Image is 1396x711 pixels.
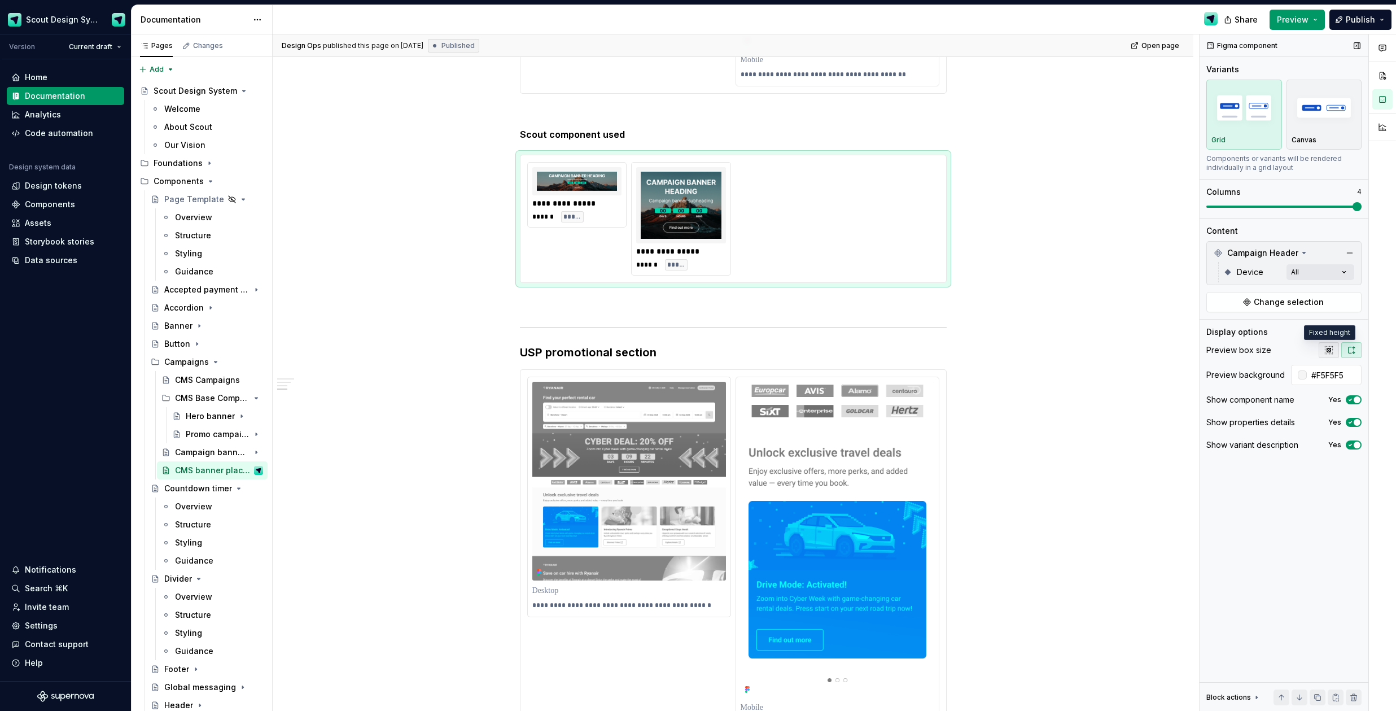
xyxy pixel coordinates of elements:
a: Structure [157,516,268,534]
a: Page Template [146,190,268,208]
p: Grid [1211,136,1226,145]
div: Foundations [135,154,268,172]
input: Auto [1307,365,1362,385]
span: Open page [1141,41,1179,50]
div: Notifications [25,564,76,575]
div: Preview box size [1206,344,1271,356]
a: Accepted payment types [146,281,268,299]
img: e611c74b-76fc-4ef0-bafa-dc494cd4cb8a.png [8,13,21,27]
div: Button [164,338,190,350]
button: placeholderGrid [1206,80,1282,150]
label: Yes [1328,418,1341,427]
button: Search ⌘K [7,579,124,597]
div: Campaign banner designs [175,447,250,458]
div: Block actions [1206,690,1261,705]
svg: Supernova Logo [37,691,94,702]
div: Code automation [25,128,93,139]
a: Welcome [146,100,268,118]
div: Overview [175,501,212,512]
div: Divider [164,573,192,584]
div: Foundations [154,158,203,169]
a: Scout Design System [135,82,268,100]
a: Guidance [157,642,268,660]
button: Change selection [1206,292,1362,312]
button: Notifications [7,561,124,579]
div: Show variant description [1206,439,1298,451]
div: CMS Campaigns [175,374,240,386]
span: Change selection [1254,296,1324,308]
img: placeholder [1292,87,1357,128]
div: Variants [1206,64,1239,75]
a: Open page [1127,38,1184,54]
div: Welcome [164,103,200,115]
div: Preview background [1206,369,1285,381]
div: Our Vision [164,139,205,151]
a: Code automation [7,124,124,142]
div: All [1291,268,1299,277]
div: Banner [164,320,192,331]
span: Design Ops [282,41,321,50]
div: Styling [175,537,202,548]
a: Hero banner [168,407,268,425]
div: Global messaging [164,682,236,693]
div: published this page on [DATE] [323,41,423,50]
div: Overview [175,212,212,223]
div: Accepted payment types [164,284,250,295]
div: Components [135,172,268,190]
div: Show component name [1206,394,1294,405]
h3: USP promotional section [520,344,947,360]
div: Fixed height [1304,325,1355,340]
div: Styling [175,248,202,259]
a: Structure [157,226,268,245]
a: Button [146,335,268,353]
div: Structure [175,609,211,621]
div: Guidance [175,555,213,566]
button: Add [135,62,178,77]
a: Guidance [157,552,268,570]
div: Promo campaign banner [186,429,250,440]
div: Guidance [175,266,213,277]
div: Campaigns [164,356,209,368]
div: Storybook stories [25,236,94,247]
div: About Scout [164,121,212,133]
div: Display options [1206,326,1268,338]
div: Accordion [164,302,204,313]
div: Components or variants will be rendered individually in a grid layout [1206,154,1362,172]
a: Components [7,195,124,213]
a: Home [7,68,124,86]
div: Campaign Header [1209,244,1359,262]
div: Search ⌘K [25,583,68,594]
div: Block actions [1206,693,1251,702]
div: Footer [164,664,189,675]
span: Publish [1346,14,1375,25]
a: Styling [157,245,268,263]
span: Current draft [69,42,112,51]
div: Design system data [9,163,76,172]
label: Yes [1328,440,1341,450]
div: Hero banner [186,411,235,422]
div: Components [154,176,204,187]
button: Share [1218,10,1265,30]
label: Yes [1328,395,1341,404]
a: Data sources [7,251,124,269]
a: Promo campaign banner [168,425,268,443]
a: Structure [157,606,268,624]
button: Contact support [7,635,124,653]
div: Documentation [141,14,247,25]
img: placeholder [1211,87,1277,128]
a: Analytics [7,106,124,124]
div: Overview [175,591,212,603]
span: Add [150,65,164,74]
a: Divider [146,570,268,588]
strong: Scout component used [520,129,625,140]
a: Styling [157,624,268,642]
div: Home [25,72,47,83]
div: Assets [25,217,51,229]
button: Publish [1329,10,1391,30]
img: Design Ops [254,466,263,475]
a: Design tokens [7,177,124,195]
div: CMS Base Components [157,389,268,407]
div: Show properties details [1206,417,1295,428]
a: Campaign banner designs [157,443,268,461]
